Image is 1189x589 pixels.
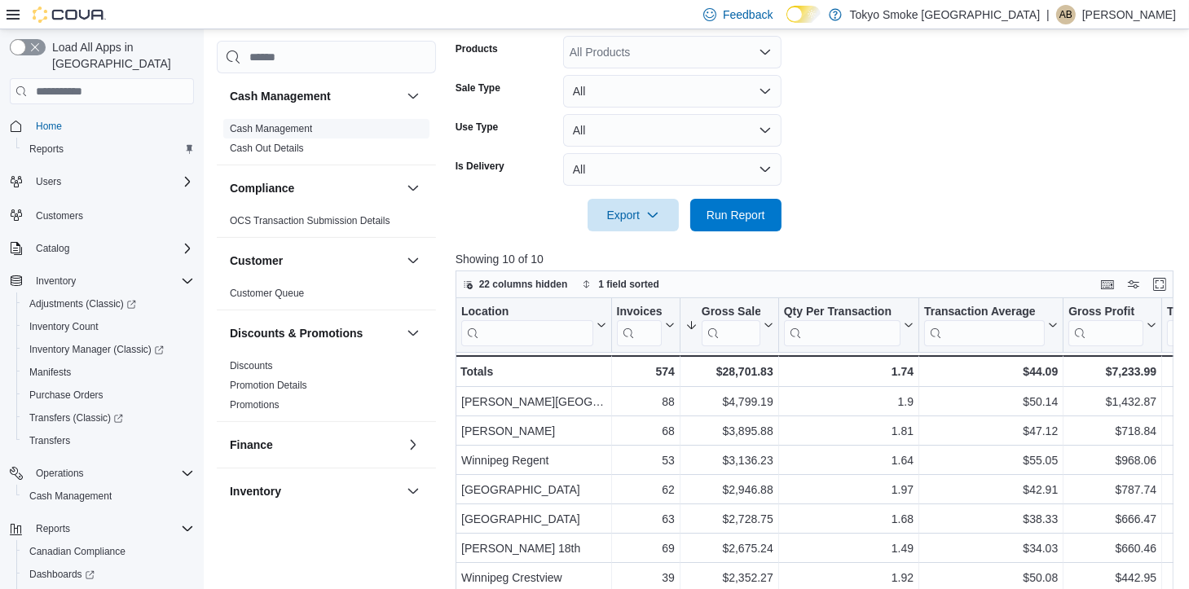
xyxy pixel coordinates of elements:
[230,88,331,104] h3: Cash Management
[230,360,273,371] a: Discounts
[230,287,304,300] span: Customer Queue
[46,39,194,72] span: Load All Apps in [GEOGRAPHIC_DATA]
[403,435,423,455] button: Finance
[230,142,304,155] span: Cash Out Details
[685,362,773,381] div: $28,701.83
[29,366,71,379] span: Manifests
[230,122,312,135] span: Cash Management
[36,522,70,535] span: Reports
[23,363,194,382] span: Manifests
[230,143,304,154] a: Cash Out Details
[23,486,118,506] a: Cash Management
[23,408,130,428] a: Transfers (Classic)
[588,199,679,231] button: Export
[23,486,194,506] span: Cash Management
[707,207,765,223] span: Run Report
[616,362,674,381] div: 574
[29,519,77,538] button: Reports
[29,204,194,225] span: Customers
[924,451,1058,470] div: $55.05
[783,509,913,529] div: 1.68
[29,116,194,136] span: Home
[230,359,273,372] span: Discounts
[36,467,84,480] span: Operations
[924,421,1058,441] div: $47.12
[759,46,772,59] button: Open list of options
[616,305,674,346] button: Invoices Sold
[924,305,1045,320] div: Transaction Average
[29,116,68,136] a: Home
[230,214,390,227] span: OCS Transaction Submission Details
[23,408,194,428] span: Transfers (Classic)
[23,431,194,451] span: Transfers
[3,517,200,540] button: Reports
[563,153,782,186] button: All
[616,305,661,320] div: Invoices Sold
[1056,5,1076,24] div: Alexa Bereznycky
[3,203,200,226] button: Customers
[16,338,200,361] a: Inventory Manager (Classic)
[616,538,674,558] div: 69
[29,206,90,226] a: Customers
[29,271,194,291] span: Inventory
[23,294,194,314] span: Adjustments (Classic)
[616,305,661,346] div: Invoices Sold
[29,143,64,156] span: Reports
[1068,305,1143,346] div: Gross Profit
[461,451,606,470] div: Winnipeg Regent
[1068,568,1156,587] div: $442.95
[230,380,307,391] a: Promotion Details
[16,563,200,586] a: Dashboards
[461,305,606,346] button: Location
[29,464,194,483] span: Operations
[461,421,606,441] div: [PERSON_NAME]
[461,509,606,529] div: [GEOGRAPHIC_DATA]
[924,305,1058,346] button: Transaction Average
[461,480,606,499] div: [GEOGRAPHIC_DATA]
[23,565,194,584] span: Dashboards
[685,305,773,346] button: Gross Sales
[230,215,390,226] a: OCS Transaction Submission Details
[1068,509,1156,529] div: $666.47
[3,170,200,193] button: Users
[723,7,773,23] span: Feedback
[479,278,568,291] span: 22 columns hidden
[783,362,913,381] div: 1.74
[461,568,606,587] div: Winnipeg Crestview
[685,538,773,558] div: $2,675.24
[23,340,170,359] a: Inventory Manager (Classic)
[3,270,200,292] button: Inventory
[29,343,164,356] span: Inventory Manager (Classic)
[217,119,436,165] div: Cash Management
[783,305,913,346] button: Qty Per Transaction
[461,392,606,411] div: [PERSON_NAME][GEOGRAPHIC_DATA]
[786,6,821,23] input: Dark Mode
[685,392,773,411] div: $4,799.19
[16,138,200,160] button: Reports
[460,362,606,381] div: Totals
[3,237,200,260] button: Catalog
[616,568,674,587] div: 39
[685,421,773,441] div: $3,895.88
[23,431,77,451] a: Transfers
[461,305,593,346] div: Location
[924,538,1058,558] div: $34.03
[29,172,68,191] button: Users
[29,320,99,333] span: Inventory Count
[36,175,61,188] span: Users
[29,271,82,291] button: Inventory
[850,5,1041,24] p: Tokyo Smoke [GEOGRAPHIC_DATA]
[1046,5,1050,24] p: |
[230,180,294,196] h3: Compliance
[1068,538,1156,558] div: $660.46
[616,421,674,441] div: 68
[23,294,143,314] a: Adjustments (Classic)
[616,392,674,411] div: 88
[230,325,400,341] button: Discounts & Promotions
[685,568,773,587] div: $2,352.27
[1068,305,1143,320] div: Gross Profit
[456,42,498,55] label: Products
[616,451,674,470] div: 53
[23,139,70,159] a: Reports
